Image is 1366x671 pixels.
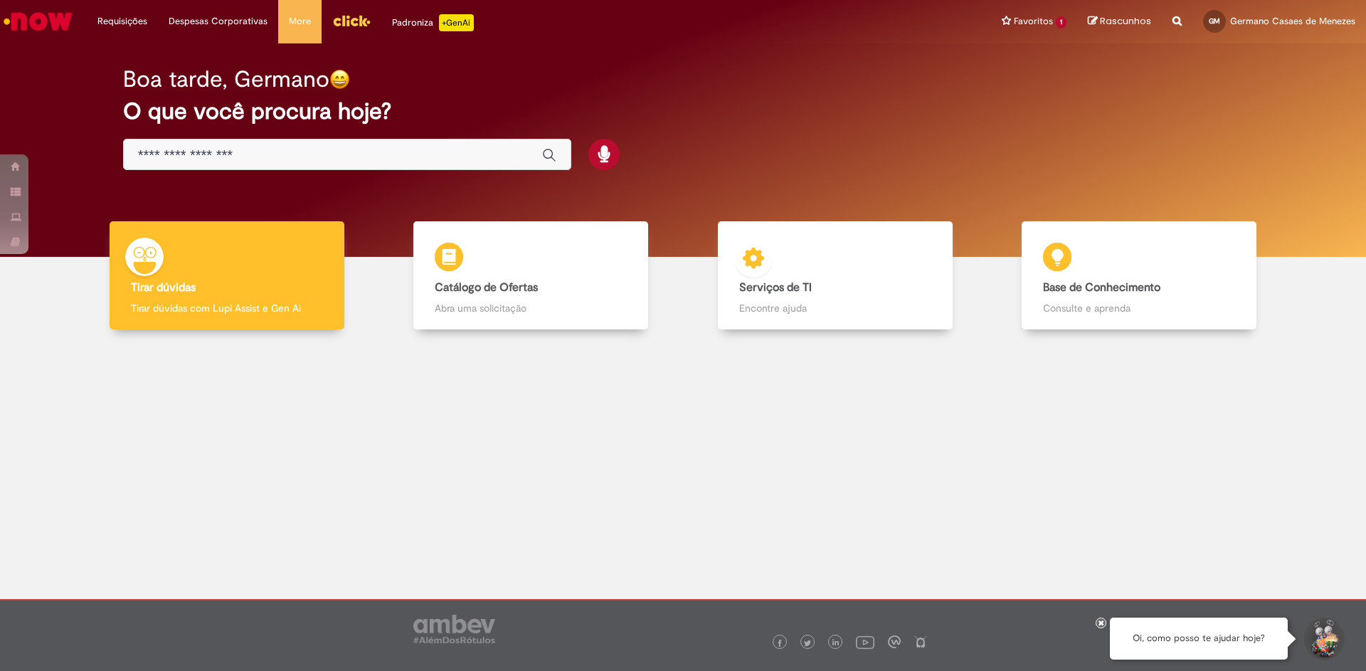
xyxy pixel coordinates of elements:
a: Rascunhos [1088,15,1151,28]
img: click_logo_yellow_360x200.png [332,10,371,31]
span: Requisições [97,14,147,28]
h2: O que você procura hoje? [123,99,1244,124]
span: Despesas Corporativas [169,14,268,28]
img: logo_footer_linkedin.png [832,639,840,648]
img: logo_footer_ambev_rotulo_gray.png [413,615,495,643]
p: Tirar dúvidas com Lupi Assist e Gen Ai [131,301,323,315]
a: Tirar dúvidas Tirar dúvidas com Lupi Assist e Gen Ai [75,221,379,330]
a: Catálogo de Ofertas Abra uma solicitação [379,221,684,330]
b: Base de Conhecimento [1043,280,1160,295]
span: GM [1209,16,1220,26]
p: Encontre ajuda [739,301,931,315]
span: Germano Casaes de Menezes [1230,15,1355,27]
span: 1 [1056,16,1066,28]
span: Favoritos [1014,14,1053,28]
span: More [289,14,311,28]
b: Serviços de TI [739,280,812,295]
b: Catálogo de Ofertas [435,280,538,295]
img: logo_footer_youtube.png [856,633,874,651]
img: logo_footer_twitter.png [804,640,811,647]
a: Base de Conhecimento Consulte e aprenda [988,221,1292,330]
div: Padroniza [392,14,474,31]
p: Abra uma solicitação [435,301,627,315]
img: logo_footer_facebook.png [776,640,783,647]
a: Serviços de TI Encontre ajuda [683,221,988,330]
p: Consulte e aprenda [1043,301,1235,315]
img: happy-face.png [329,69,350,90]
img: logo_footer_naosei.png [914,635,927,648]
img: ServiceNow [1,7,75,36]
img: logo_footer_workplace.png [888,635,901,648]
div: Oi, como posso te ajudar hoje? [1110,618,1288,660]
h2: Boa tarde, Germano [123,67,329,92]
b: Tirar dúvidas [131,280,196,295]
span: Rascunhos [1100,14,1151,28]
p: +GenAi [439,14,474,31]
button: Iniciar Conversa de Suporte [1302,618,1345,660]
